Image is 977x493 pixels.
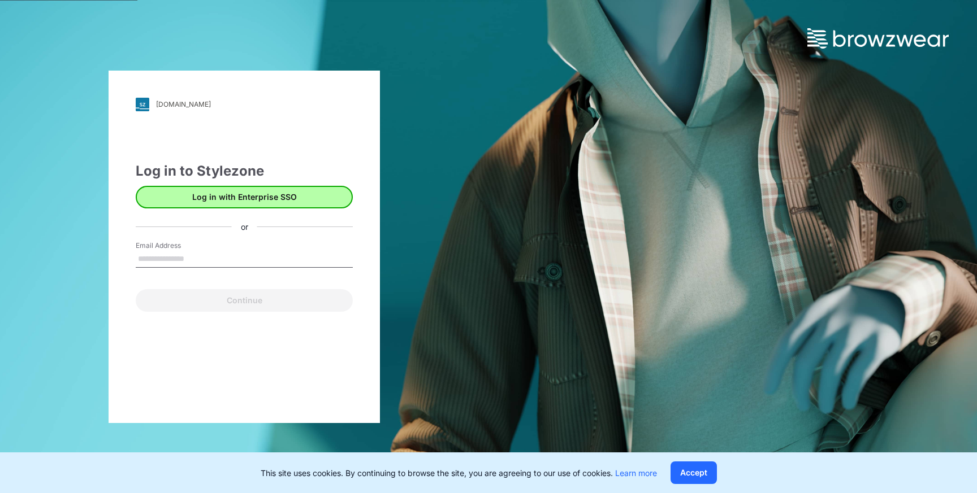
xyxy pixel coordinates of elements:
div: [DOMAIN_NAME] [156,100,211,108]
button: Log in with Enterprise SSO [136,186,353,208]
img: browzwear-logo.73288ffb.svg [807,28,949,49]
a: [DOMAIN_NAME] [136,98,353,111]
p: This site uses cookies. By continuing to browse the site, you are agreeing to our use of cookies. [261,467,657,479]
div: Log in to Stylezone [136,161,353,181]
button: Accept [671,461,717,484]
label: Email Address [136,241,215,251]
a: Learn more [615,468,657,478]
div: or [232,221,257,233]
img: svg+xml;base64,PHN2ZyB3aWR0aD0iMjgiIGhlaWdodD0iMjgiIHZpZXdCb3g9IjAgMCAyOCAyOCIgZmlsbD0ibm9uZSIgeG... [136,98,149,111]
